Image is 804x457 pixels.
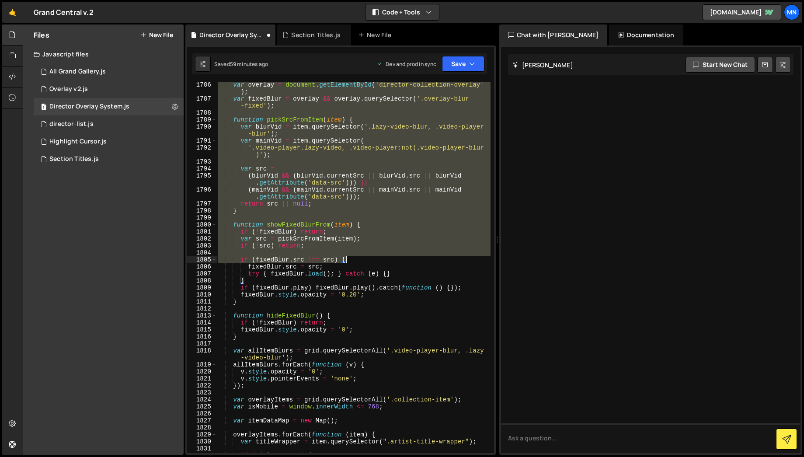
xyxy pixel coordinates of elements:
[187,291,217,298] div: 1810
[187,242,217,249] div: 1803
[187,172,217,186] div: 1795
[442,56,484,72] button: Save
[49,85,88,93] div: Overlay v2.js
[41,104,46,111] span: 1
[214,60,268,68] div: Saved
[187,207,217,214] div: 1798
[34,63,184,80] div: 15298/43578.js
[187,431,217,438] div: 1829
[187,410,217,417] div: 1826
[187,326,217,333] div: 1815
[187,445,217,452] div: 1831
[187,214,217,221] div: 1799
[187,235,217,242] div: 1802
[187,312,217,319] div: 1813
[187,137,217,144] div: 1791
[187,424,217,431] div: 1828
[187,109,217,116] div: 1788
[512,61,573,69] h2: [PERSON_NAME]
[187,200,217,207] div: 1797
[187,375,217,382] div: 1821
[187,123,217,137] div: 1790
[49,103,129,111] div: Director Overlay System.js
[784,4,800,20] a: MN
[2,2,23,23] a: 🤙
[703,4,781,20] a: [DOMAIN_NAME]
[34,30,49,40] h2: Files
[187,403,217,410] div: 1825
[187,256,217,263] div: 1805
[187,95,217,109] div: 1787
[34,98,184,115] div: 15298/42891.js
[34,80,184,98] div: 15298/45944.js
[187,228,217,235] div: 1801
[609,24,683,45] div: Documentation
[291,31,341,39] div: Section Titles.js
[187,116,217,123] div: 1789
[377,60,436,68] div: Dev and prod in sync
[34,115,184,133] div: 15298/40379.js
[187,270,217,277] div: 1807
[187,284,217,291] div: 1809
[49,68,106,76] div: All Grand Gallery.js
[187,333,217,340] div: 1816
[34,133,184,150] div: 15298/43117.js
[187,396,217,403] div: 1824
[187,305,217,312] div: 1812
[199,31,265,39] div: Director Overlay System.js
[23,45,184,63] div: Javascript files
[187,361,217,368] div: 1819
[187,81,217,95] div: 1786
[49,120,94,128] div: director-list.js
[187,263,217,270] div: 1806
[686,57,755,73] button: Start new chat
[358,31,395,39] div: New File
[230,60,268,68] div: 59 minutes ago
[187,298,217,305] div: 1811
[49,155,99,163] div: Section Titles.js
[140,31,173,38] button: New File
[187,368,217,375] div: 1820
[187,347,217,361] div: 1818
[499,24,608,45] div: Chat with [PERSON_NAME]
[187,382,217,389] div: 1822
[187,438,217,445] div: 1830
[34,7,94,17] div: Grand Central v.2
[187,417,217,424] div: 1827
[187,319,217,326] div: 1814
[34,150,184,168] div: 15298/40223.js
[49,138,107,146] div: Highlight Cursor.js
[187,389,217,396] div: 1823
[187,277,217,284] div: 1808
[187,340,217,347] div: 1817
[187,221,217,228] div: 1800
[187,249,217,256] div: 1804
[365,4,439,20] button: Code + Tools
[187,144,217,158] div: 1792
[187,158,217,165] div: 1793
[187,165,217,172] div: 1794
[187,186,217,200] div: 1796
